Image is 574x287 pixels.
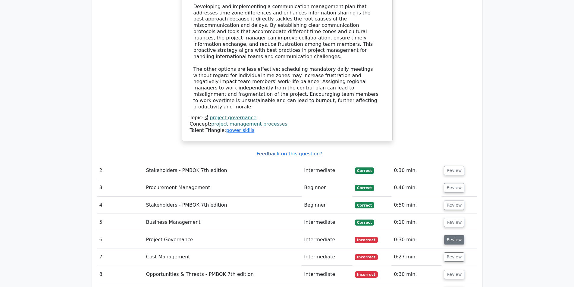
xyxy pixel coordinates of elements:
td: 0:50 min. [391,197,441,214]
td: Stakeholders - PMBOK 7th edition [144,162,302,179]
div: Talent Triangle: [190,115,384,133]
td: 3 [97,179,144,196]
td: 7 [97,248,144,266]
td: 0:30 min. [391,266,441,283]
button: Review [444,218,464,227]
td: Business Management [144,214,302,231]
button: Review [444,252,464,262]
a: power skills [226,127,254,133]
td: Intermediate [302,266,352,283]
a: project management processes [211,121,287,127]
td: Beginner [302,179,352,196]
td: Intermediate [302,214,352,231]
td: Stakeholders - PMBOK 7th edition [144,197,302,214]
div: Developing and implementing a communication management plan that addresses time zone differences ... [193,4,381,110]
span: Incorrect [355,271,378,277]
button: Review [444,235,464,245]
td: 0:30 min. [391,231,441,248]
td: 5 [97,214,144,231]
td: 4 [97,197,144,214]
span: Correct [355,220,374,226]
a: Feedback on this question? [256,151,322,157]
td: Cost Management [144,248,302,266]
td: 2 [97,162,144,179]
td: Procurement Management [144,179,302,196]
span: Correct [355,167,374,173]
a: project governance [210,115,256,120]
button: Review [444,166,464,175]
button: Review [444,201,464,210]
td: Intermediate [302,231,352,248]
td: Beginner [302,197,352,214]
td: 0:30 min. [391,162,441,179]
td: 6 [97,231,144,248]
span: Correct [355,202,374,208]
span: Incorrect [355,237,378,243]
button: Review [444,270,464,279]
span: Correct [355,185,374,191]
td: Opportunities & Threats - PMBOK 7th edition [144,266,302,283]
button: Review [444,183,464,192]
td: 0:10 min. [391,214,441,231]
td: 0:27 min. [391,248,441,266]
td: 8 [97,266,144,283]
td: Intermediate [302,162,352,179]
span: Incorrect [355,254,378,260]
div: Concept: [190,121,384,127]
div: Topic: [190,115,384,121]
td: 0:46 min. [391,179,441,196]
td: Intermediate [302,248,352,266]
td: Project Governance [144,231,302,248]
